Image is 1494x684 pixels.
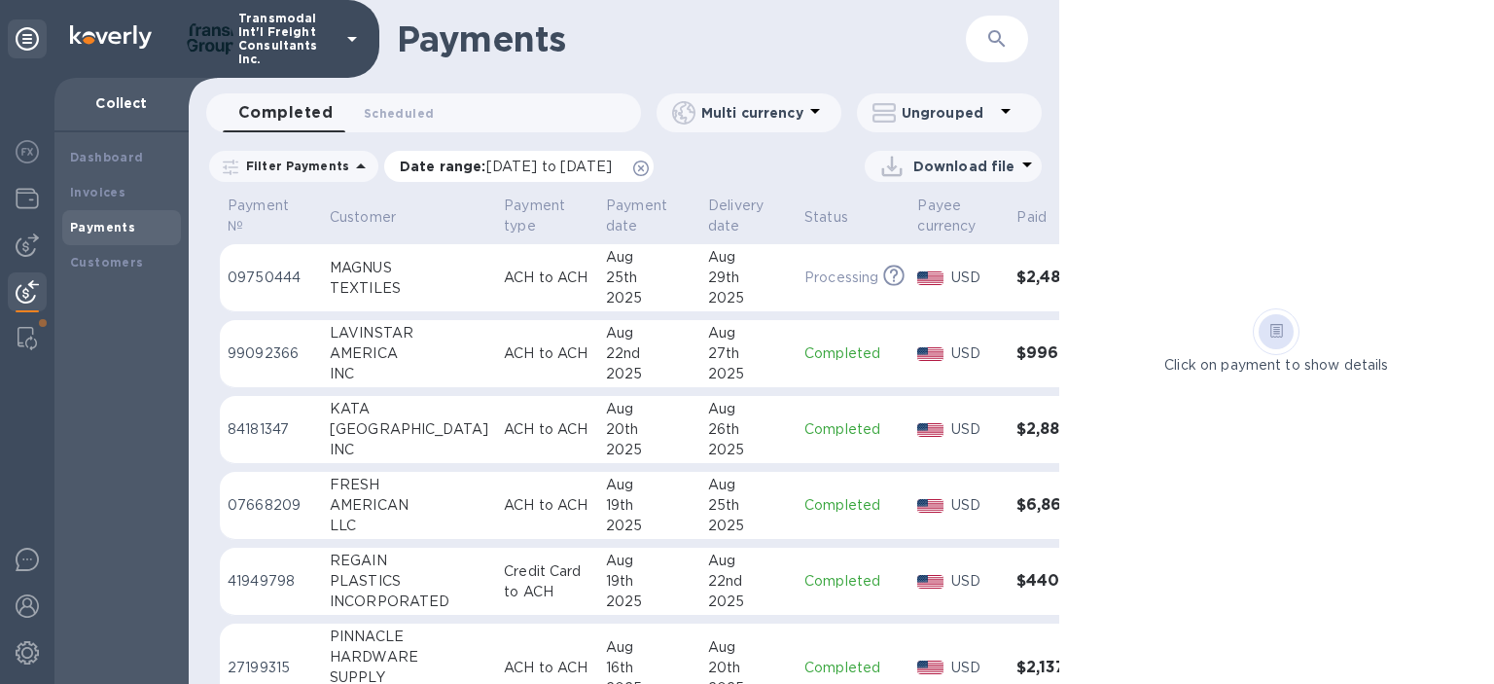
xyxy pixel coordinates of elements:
[951,495,1001,516] p: USD
[708,571,789,592] div: 22nd
[606,419,693,440] div: 20th
[330,475,488,495] div: FRESH
[228,658,314,678] p: 27199315
[504,196,565,236] p: Payment type
[708,364,789,384] div: 2025
[917,661,943,674] img: USD
[804,571,902,592] p: Completed
[606,475,693,495] div: Aug
[708,516,789,536] div: 2025
[330,592,488,612] div: INCORPORATED
[1016,496,1101,515] h3: $6,860.00
[1016,207,1047,228] p: Paid
[486,159,612,174] span: [DATE] to [DATE]
[606,440,693,460] div: 2025
[1016,344,1101,363] h3: $996.85
[708,196,764,236] p: Delivery date
[384,151,654,182] div: Date range:[DATE] to [DATE]
[913,157,1015,176] p: Download file
[330,278,488,299] div: TEXTILES
[606,571,693,592] div: 19th
[330,440,488,460] div: INC
[606,364,693,384] div: 2025
[330,571,488,592] div: PLASTICS
[70,150,144,164] b: Dashboard
[917,347,943,361] img: USD
[951,419,1001,440] p: USD
[708,323,789,343] div: Aug
[228,343,314,364] p: 99092366
[606,196,693,236] span: Payment date
[708,268,789,288] div: 29th
[1016,269,1101,287] h3: $2,480.00
[708,637,789,658] div: Aug
[804,207,873,228] span: Status
[238,158,349,174] p: Filter Payments
[330,343,488,364] div: AMERICA
[606,247,693,268] div: Aug
[504,343,590,364] p: ACH to ACH
[1016,572,1101,591] h3: $440.00
[606,268,693,288] div: 25th
[330,364,488,384] div: INC
[238,99,333,126] span: Completed
[804,495,902,516] p: Completed
[804,268,878,288] p: Processing
[804,343,902,364] p: Completed
[606,343,693,364] div: 22nd
[708,288,789,308] div: 2025
[708,551,789,571] div: Aug
[16,140,39,163] img: Foreign exchange
[70,25,152,49] img: Logo
[330,627,488,647] div: PINNACLE
[228,419,314,440] p: 84181347
[364,103,434,124] span: Scheduled
[606,592,693,612] div: 2025
[606,495,693,516] div: 19th
[917,271,943,285] img: USD
[708,196,789,236] span: Delivery date
[917,423,943,437] img: USD
[708,658,789,678] div: 20th
[917,196,1001,236] span: Payee currency
[701,103,803,123] p: Multi currency
[708,475,789,495] div: Aug
[917,499,943,513] img: USD
[70,220,135,234] b: Payments
[504,196,590,236] span: Payment type
[504,419,590,440] p: ACH to ACH
[1016,420,1101,439] h3: $2,880.00
[228,495,314,516] p: 07668209
[228,268,314,288] p: 09750444
[330,207,421,228] span: Customer
[606,658,693,678] div: 16th
[1164,355,1388,376] p: Click on payment to show details
[70,185,125,199] b: Invoices
[606,637,693,658] div: Aug
[951,268,1001,288] p: USD
[330,419,488,440] div: [GEOGRAPHIC_DATA]
[400,157,622,176] p: Date range :
[708,343,789,364] div: 27th
[228,196,289,236] p: Payment №
[228,196,314,236] span: Payment №
[917,196,976,236] p: Payee currency
[70,93,173,113] p: Collect
[606,399,693,419] div: Aug
[804,207,848,228] p: Status
[606,516,693,536] div: 2025
[1016,659,1101,677] h3: $2,137.69
[330,207,396,228] p: Customer
[504,268,590,288] p: ACH to ACH
[70,255,144,270] b: Customers
[606,288,693,308] div: 2025
[330,516,488,536] div: LLC
[397,18,902,59] h1: Payments
[330,647,488,667] div: HARDWARE
[228,571,314,592] p: 41949798
[606,196,667,236] p: Payment date
[238,12,336,66] p: Transmodal Int'l Freight Consultants Inc.
[708,440,789,460] div: 2025
[902,103,994,123] p: Ungrouped
[804,419,902,440] p: Completed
